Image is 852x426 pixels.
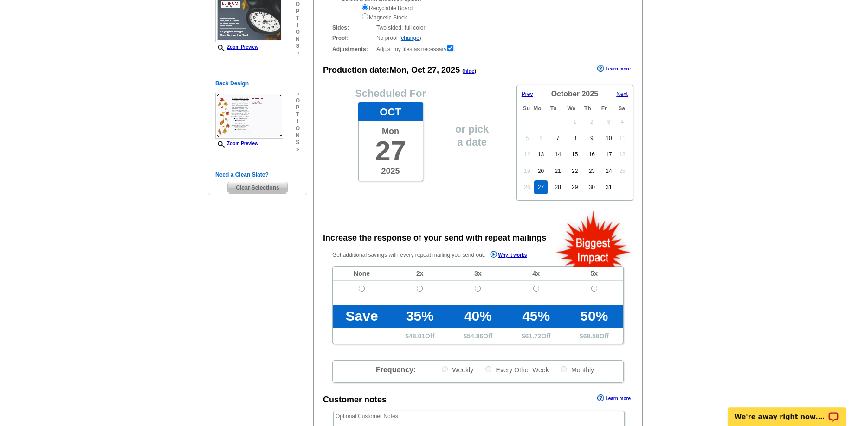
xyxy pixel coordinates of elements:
span: 19 [524,168,530,174]
span: 4 [621,119,624,125]
a: 17 [602,147,615,161]
span: Sunday [523,105,530,112]
span: » [296,50,300,57]
span: o [296,1,300,8]
a: 7 [553,131,563,145]
span: 2025 [581,90,598,98]
img: small-thumb.jpg [215,93,283,139]
span: October [551,90,580,98]
a: 9 [587,131,597,145]
label: Every Other Week [484,365,549,374]
span: 68.58 [583,332,600,340]
span: o [296,125,300,132]
span: Prev [522,91,533,97]
a: 30 [585,180,599,194]
span: 2025 [359,166,423,181]
span: n [296,36,300,43]
span: 5 [526,135,529,141]
td: $ Off [449,328,507,344]
a: Why it works [490,251,527,261]
a: 24 [602,164,615,178]
strong: Sides: [332,24,374,32]
a: Next [607,90,628,98]
a: 13 [534,147,548,161]
a: 21 [551,164,564,178]
span: 2 [590,119,594,125]
span: Next [616,91,628,97]
span: 3 [607,119,611,125]
span: Mon [359,121,423,136]
label: Monthly [560,365,594,374]
span: » [296,90,300,97]
span: o [296,97,300,104]
div: No proof ( ) [332,34,624,42]
label: Weekly [441,365,474,374]
span: 1 [573,119,576,125]
td: $ Off [391,328,449,344]
div: Oct [358,102,423,121]
img: biggestImpact.png [555,210,632,267]
iframe: LiveChat chat widget [722,397,852,426]
span: s [296,139,300,146]
span: t [296,111,300,118]
span: ( ) [462,68,476,74]
span: 18 [619,151,625,158]
h5: Need a Clean Slate? [215,171,300,179]
span: 25 [619,168,625,174]
strong: Adjustments: [332,45,374,53]
span: Saturday [618,105,625,112]
a: Zoom Preview [215,141,258,146]
a: 28 [551,180,564,194]
div: Recyclable Board Magnetic Stock [361,3,624,22]
a: Prev [522,90,543,98]
a: 15 [568,147,581,161]
a: Learn more [597,65,631,72]
td: None [333,267,391,281]
td: 5x [565,267,623,281]
input: Weekly [442,366,448,372]
a: Learn more [597,394,631,402]
a: 22 [568,164,581,178]
input: Every Other Week [485,366,491,372]
span: Friday [601,105,607,112]
span: Tuesday [550,105,557,112]
span: or pick a date [449,118,495,153]
a: hide [464,68,475,74]
a: 16 [585,147,599,161]
a: 10 [602,131,615,145]
span: p [296,104,300,111]
a: 23 [585,164,599,178]
span: 54.86 [467,332,483,340]
span: 27 [359,136,423,166]
span: 2025 [441,65,460,75]
a: 31 [602,180,615,194]
a: 29 [568,180,581,194]
h5: Back Design [215,79,300,88]
span: Clear Selections [228,182,287,193]
span: 6 [539,135,542,141]
td: 45% [507,305,565,328]
a: 20 [534,164,548,178]
span: Thursday [584,105,591,112]
input: Monthly [561,366,567,372]
td: 3x [449,267,507,281]
span: t [296,15,300,22]
span: i [296,22,300,29]
span: Oct [411,65,425,75]
p: Scheduled For [332,89,449,98]
td: 35% [391,305,449,328]
td: $ Off [565,328,623,344]
span: n [296,132,300,139]
span: 48.01 [409,332,425,340]
span: Frequency: [376,366,416,374]
div: Production date: [323,64,476,76]
span: i [296,118,300,125]
td: Save [333,305,391,328]
span: Wednesday [567,105,575,112]
td: 40% [449,305,507,328]
strong: Proof: [332,34,374,42]
a: change [401,35,419,41]
span: 61.72 [525,332,541,340]
p: Get additional savings with every repeat mailing you send out. [332,250,547,261]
